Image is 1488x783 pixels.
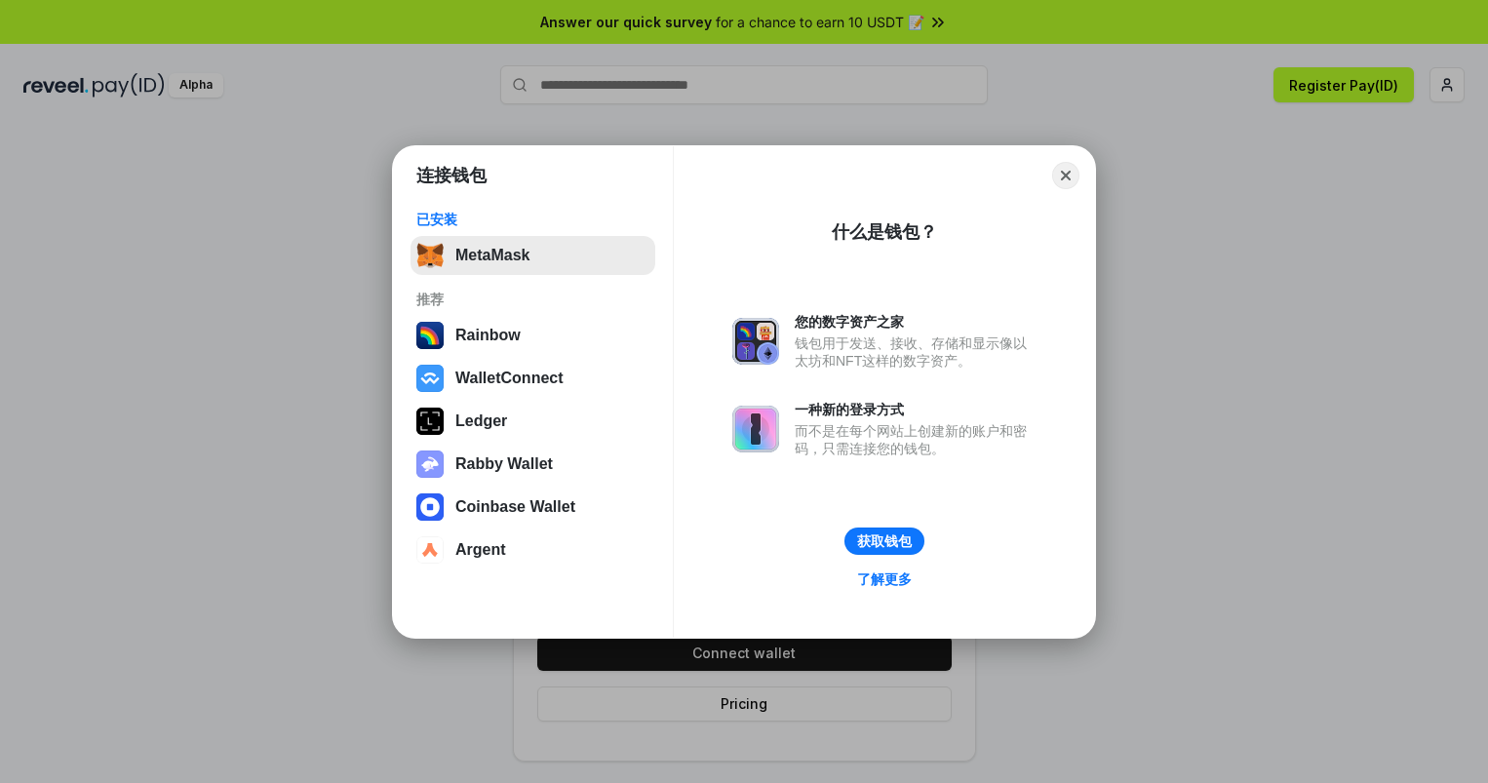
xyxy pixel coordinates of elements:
img: svg+xml,%3Csvg%20xmlns%3D%22http%3A%2F%2Fwww.w3.org%2F2000%2Fsvg%22%20width%3D%2228%22%20height%3... [416,408,444,435]
div: Argent [455,541,506,559]
img: svg+xml,%3Csvg%20xmlns%3D%22http%3A%2F%2Fwww.w3.org%2F2000%2Fsvg%22%20fill%3D%22none%22%20viewBox... [732,318,779,365]
button: 获取钱包 [844,528,924,555]
button: Rabby Wallet [411,445,655,484]
button: MetaMask [411,236,655,275]
div: 您的数字资产之家 [795,313,1037,331]
img: svg+xml,%3Csvg%20xmlns%3D%22http%3A%2F%2Fwww.w3.org%2F2000%2Fsvg%22%20fill%3D%22none%22%20viewBox... [732,406,779,452]
button: Ledger [411,402,655,441]
div: WalletConnect [455,370,564,387]
img: svg+xml,%3Csvg%20width%3D%22120%22%20height%3D%22120%22%20viewBox%3D%220%200%20120%20120%22%20fil... [416,322,444,349]
img: svg+xml,%3Csvg%20fill%3D%22none%22%20height%3D%2233%22%20viewBox%3D%220%200%2035%2033%22%20width%... [416,242,444,269]
div: 了解更多 [857,570,912,588]
div: 而不是在每个网站上创建新的账户和密码，只需连接您的钱包。 [795,422,1037,457]
div: Ledger [455,412,507,430]
button: Rainbow [411,316,655,355]
button: Coinbase Wallet [411,488,655,527]
button: Argent [411,530,655,569]
img: svg+xml,%3Csvg%20width%3D%2228%22%20height%3D%2228%22%20viewBox%3D%220%200%2028%2028%22%20fill%3D... [416,536,444,564]
div: 已安装 [416,211,649,228]
h1: 连接钱包 [416,164,487,187]
button: Close [1052,162,1079,189]
div: MetaMask [455,247,529,264]
a: 了解更多 [845,567,923,592]
img: svg+xml,%3Csvg%20width%3D%2228%22%20height%3D%2228%22%20viewBox%3D%220%200%2028%2028%22%20fill%3D... [416,493,444,521]
button: WalletConnect [411,359,655,398]
div: 什么是钱包？ [832,220,937,244]
div: 一种新的登录方式 [795,401,1037,418]
img: svg+xml,%3Csvg%20width%3D%2228%22%20height%3D%2228%22%20viewBox%3D%220%200%2028%2028%22%20fill%3D... [416,365,444,392]
div: Coinbase Wallet [455,498,575,516]
div: 推荐 [416,291,649,308]
div: Rabby Wallet [455,455,553,473]
div: 获取钱包 [857,532,912,550]
div: Rainbow [455,327,521,344]
img: svg+xml,%3Csvg%20xmlns%3D%22http%3A%2F%2Fwww.w3.org%2F2000%2Fsvg%22%20fill%3D%22none%22%20viewBox... [416,450,444,478]
div: 钱包用于发送、接收、存储和显示像以太坊和NFT这样的数字资产。 [795,334,1037,370]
